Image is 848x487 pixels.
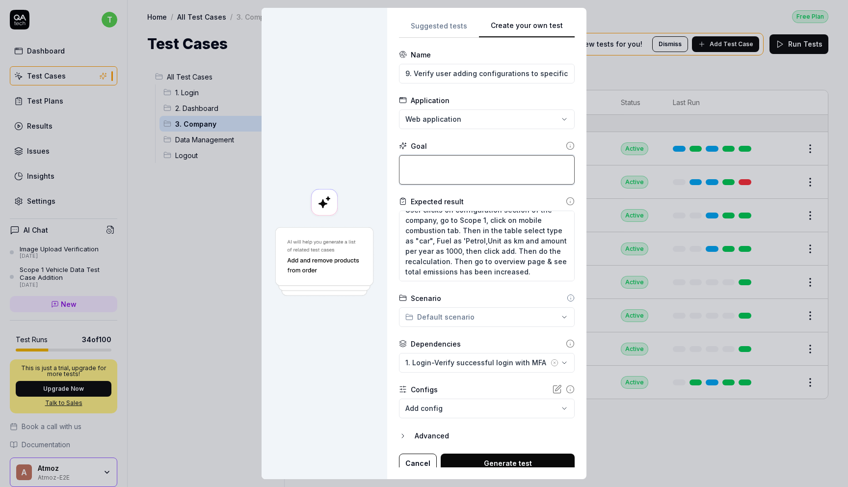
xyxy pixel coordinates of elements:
div: Expected result [411,196,464,207]
button: Suggested tests [399,20,479,38]
button: Advanced [399,430,575,442]
div: Advanced [415,430,575,442]
button: Generate test [441,454,575,473]
img: Generate a test using AI [273,226,375,298]
button: Cancel [399,454,437,473]
div: Configs [411,384,438,395]
div: 1. Login-Verify successful login with MFA [405,357,549,368]
button: 1. Login-Verify successful login with MFA [399,353,575,373]
div: Scenario [411,293,441,303]
button: Create your own test [479,20,575,38]
span: Web application [405,114,461,124]
div: Goal [411,141,427,151]
div: Name [411,50,431,60]
div: Application [411,95,450,106]
button: Default scenario [399,307,575,327]
div: Dependencies [411,339,461,349]
div: Default scenario [405,312,475,322]
button: Web application [399,109,575,129]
